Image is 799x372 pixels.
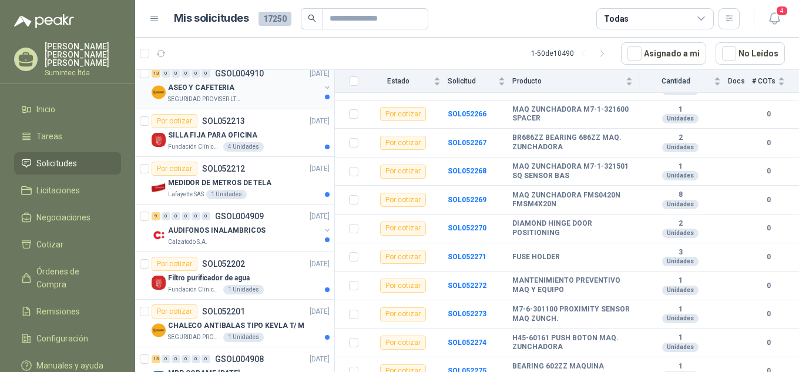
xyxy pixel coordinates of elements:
[752,252,785,263] b: 0
[310,354,330,365] p: [DATE]
[716,42,785,65] button: No Leídos
[152,85,166,99] img: Company Logo
[192,355,200,363] div: 0
[206,190,247,199] div: 1 Unidades
[45,69,121,76] p: Sumintec ltda
[448,310,486,318] a: SOL052273
[162,69,170,78] div: 0
[168,142,221,152] p: Fundación Clínica Shaio
[365,77,431,85] span: Estado
[512,219,633,237] b: DIAMOND HINGE DOOR POSITIONING
[640,105,721,115] b: 1
[192,69,200,78] div: 0
[223,333,264,342] div: 1 Unidades
[640,305,721,314] b: 1
[752,195,785,206] b: 0
[182,355,190,363] div: 0
[168,320,304,331] p: CHALECO ANTIBALAS TIPO KEVLA T/ M
[380,136,426,150] div: Por cotizar
[14,98,121,120] a: Inicio
[152,323,166,337] img: Company Logo
[512,334,633,352] b: H45-60161 PUSH BOTON MAQ. ZUNCHADORA
[215,355,264,363] p: GSOL004908
[640,219,721,229] b: 2
[135,252,334,300] a: Por cotizarSOL052202[DATE] Company LogoFiltro purificador de aguaFundación Clínica Shaio1 Unidades
[152,180,166,195] img: Company Logo
[135,157,334,205] a: Por cotizarSOL052212[DATE] Company LogoMEDIDOR DE METROS DE TELALafayette SAS1 Unidades
[380,250,426,264] div: Por cotizar
[223,285,264,294] div: 1 Unidades
[172,69,180,78] div: 0
[662,286,699,295] div: Unidades
[202,69,210,78] div: 0
[172,355,180,363] div: 0
[152,133,166,147] img: Company Logo
[662,143,699,152] div: Unidades
[310,259,330,270] p: [DATE]
[162,355,170,363] div: 0
[310,211,330,222] p: [DATE]
[448,77,496,85] span: Solicitud
[640,77,711,85] span: Cantidad
[448,167,486,175] b: SOL052268
[512,77,623,85] span: Producto
[168,95,242,104] p: SEGURIDAD PROVISER LTDA
[14,260,121,296] a: Órdenes de Compra
[168,190,204,199] p: Lafayette SAS
[380,279,426,293] div: Por cotizar
[152,114,197,128] div: Por cotizar
[662,343,699,352] div: Unidades
[380,307,426,321] div: Por cotizar
[202,165,245,173] p: SOL052212
[202,260,245,268] p: SOL052202
[764,8,785,29] button: 4
[448,281,486,290] a: SOL052272
[14,179,121,202] a: Licitaciones
[448,224,486,232] a: SOL052270
[162,212,170,220] div: 0
[202,117,245,125] p: SOL052213
[448,196,486,204] b: SOL052269
[168,333,221,342] p: SEGURIDAD PROVISER LTDA
[14,206,121,229] a: Negociaciones
[662,171,699,180] div: Unidades
[728,70,752,93] th: Docs
[775,5,788,16] span: 4
[36,211,90,224] span: Negociaciones
[202,307,245,316] p: SOL052201
[14,152,121,175] a: Solicitudes
[512,162,633,180] b: MAQ ZUNCHADORA M7-1-321501 SQ SENSOR BAS
[14,300,121,323] a: Remisiones
[14,327,121,350] a: Configuración
[662,257,699,266] div: Unidades
[168,285,221,294] p: Fundación Clínica Shaio
[531,44,612,63] div: 1 - 50 de 10490
[448,110,486,118] a: SOL052266
[168,82,234,93] p: ASEO Y CAFETERIA
[640,70,728,93] th: Cantidad
[380,222,426,236] div: Por cotizar
[45,42,121,67] p: [PERSON_NAME] [PERSON_NAME] [PERSON_NAME]
[258,12,291,26] span: 17250
[308,14,316,22] span: search
[36,265,110,291] span: Órdenes de Compra
[448,139,486,147] a: SOL052267
[752,280,785,291] b: 0
[152,69,160,78] div: 13
[135,109,334,157] a: Por cotizarSOL052213[DATE] Company LogoSILLA FIJA PARA OFICINAFundación Clínica Shaio4 Unidades
[640,248,721,257] b: 3
[36,332,88,345] span: Configuración
[380,165,426,179] div: Por cotizar
[512,191,633,209] b: MAQ ZUNCHADORA FMS0420N FMSM4X20N
[202,355,210,363] div: 0
[152,212,160,220] div: 9
[448,253,486,261] a: SOL052271
[152,304,197,319] div: Por cotizar
[36,130,62,143] span: Tareas
[512,305,633,323] b: M7-6-301100 PROXIMITY SENSOR MAQ ZUNCH.
[752,309,785,320] b: 0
